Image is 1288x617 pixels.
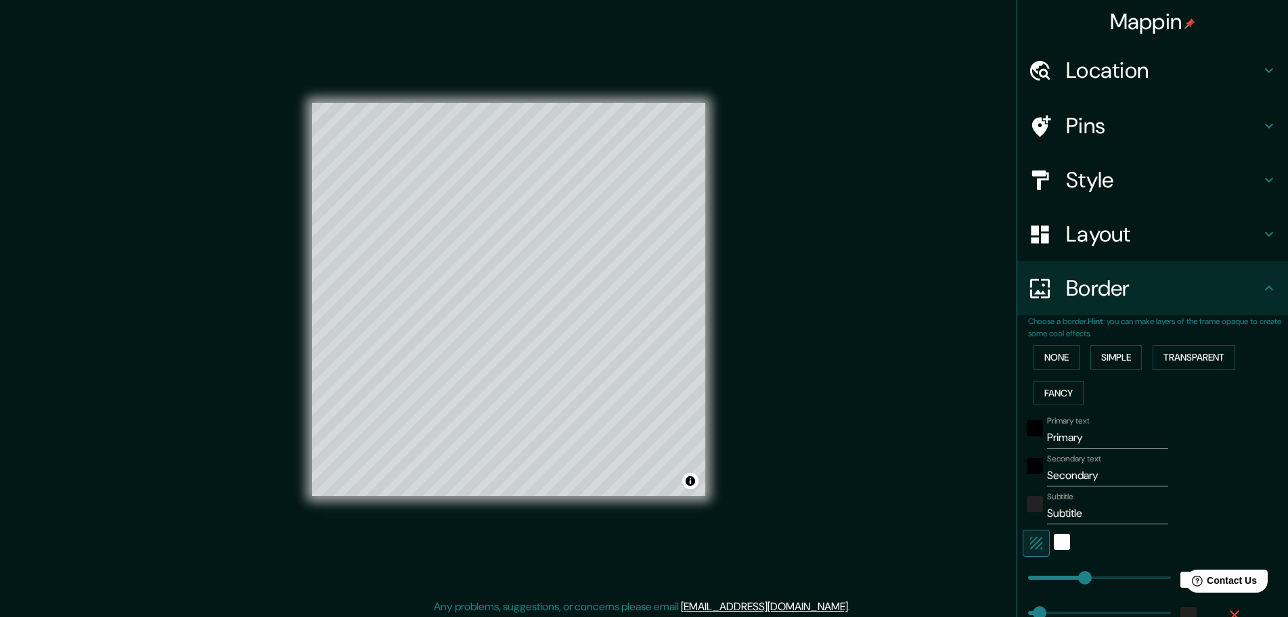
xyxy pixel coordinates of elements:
[1034,345,1080,370] button: None
[1110,8,1196,35] h4: Mappin
[1017,207,1288,261] div: Layout
[1017,99,1288,153] div: Pins
[434,599,850,615] p: Any problems, suggestions, or concerns please email .
[1090,345,1142,370] button: Simple
[1027,458,1043,474] button: black
[850,599,852,615] div: .
[681,599,848,614] a: [EMAIL_ADDRESS][DOMAIN_NAME]
[1027,496,1043,512] button: color-222222
[852,599,855,615] div: .
[1066,275,1261,302] h4: Border
[1066,57,1261,84] h4: Location
[1047,491,1073,503] label: Subtitle
[1017,153,1288,207] div: Style
[682,473,698,489] button: Toggle attribution
[1066,112,1261,139] h4: Pins
[1017,261,1288,315] div: Border
[1088,316,1103,327] b: Hint
[1168,564,1273,602] iframe: Help widget launcher
[1184,18,1195,29] img: pin-icon.png
[1066,166,1261,193] h4: Style
[1027,420,1043,436] button: black
[1153,345,1235,370] button: Transparent
[1028,315,1288,340] p: Choose a border. : you can make layers of the frame opaque to create some cool effects.
[1066,221,1261,248] h4: Layout
[1047,453,1101,465] label: Secondary text
[1017,43,1288,97] div: Location
[1054,534,1070,550] button: white
[1034,381,1084,406] button: Fancy
[1047,415,1089,427] label: Primary text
